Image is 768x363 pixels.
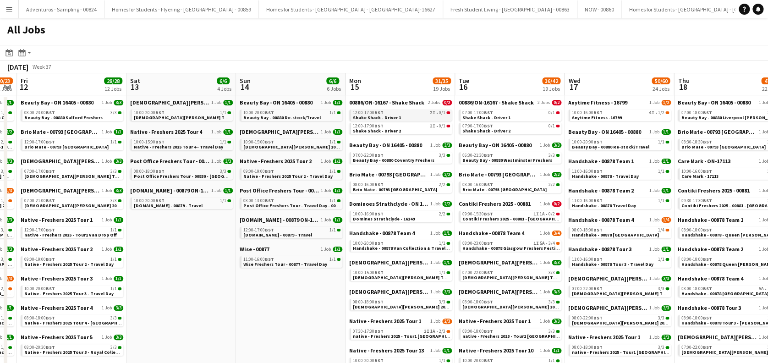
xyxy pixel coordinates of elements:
span: 1/1 [220,198,226,203]
div: • [353,124,450,128]
span: 3/3 [552,143,561,148]
span: 1/1 [220,140,226,144]
span: 0/1 [439,124,445,128]
a: 10:00-16:00BST4I•1/2Anytime Fitness -16799 [572,110,669,120]
a: 07:00-17:00BST0/1Shake Shack - Driver 1 [462,110,560,120]
span: BST [374,211,384,217]
span: 0/1 [549,110,555,115]
a: 07:00-17:00BST3/3[DEMOGRAPHIC_DATA][PERSON_NAME] Tour 1 - 00848 - [GEOGRAPHIC_DATA] [24,168,121,179]
span: Lady Garden 2025 Tour 1 - 00848 [21,158,100,165]
span: 3/3 [114,188,123,193]
span: Anytime Fitness -16799 [572,115,622,121]
span: 1 Job [102,159,112,164]
a: Brio Mate - 00793 [GEOGRAPHIC_DATA]1 Job2/2 [459,171,561,178]
span: BST [265,168,274,174]
a: Dominoes Strathclyde - ON 162491 Job2/2 [349,200,452,207]
span: 1 Job [649,129,659,135]
span: 2/2 [4,129,14,135]
a: 08:00-16:00BST2/2Brio Mate - 00793 [GEOGRAPHIC_DATA] [353,181,450,192]
div: [DEMOGRAPHIC_DATA][PERSON_NAME] 2025 Tour 1 - 008481 Job3/307:00-17:00BST3/3[DEMOGRAPHIC_DATA][PE... [21,158,123,187]
span: Care Mark - ON-17113 [678,158,730,165]
span: 0/2 [552,100,561,105]
span: 2 Jobs [538,100,550,105]
span: 1 Job [321,129,331,135]
button: Homes for Students - Flyering - [GEOGRAPHIC_DATA] - 00859 [104,0,259,18]
span: Lady Garden 2025 Tour 2 - 00848 [21,187,100,194]
span: 1 Job [102,188,112,193]
div: 00886/ON-16167 - Shake Shack2 Jobs0/207:00-17:00BST0/1Shake Shack - Driver 107:00-17:00BST0/1Shak... [459,99,561,142]
div: Contiki Freshers 2025 - 008811 Job0/209:00-15:30BST1I1A•0/2Contiki Freshers 2025 - 00881 - [GEOGR... [459,200,561,230]
span: BST [703,139,712,145]
a: 10:00-16:00BST2/2Domines Strathclyde - 16249 [353,211,450,221]
span: Native - Freshers 2025 Tour 4 - Travel Day [134,144,223,150]
button: NOW - 00860 [577,0,622,18]
span: Lady Garden 2025 Tour 2 - 00848 - Travel Day [243,144,397,150]
span: 1 Job [211,100,221,105]
span: 1 Job [649,188,659,193]
span: 1/1 [333,188,342,193]
div: Post Office Freshers Tour - 008501 Job1/108:00-13:00BST1/1Post Office Freshers Tour - Travel Day ... [240,187,342,216]
a: Handshake - 00878 Team 21 Job1/1 [568,187,671,194]
span: 1/2 [658,110,664,115]
span: Post Office Freshers Tour - Travel Day - 00850 [243,203,342,209]
span: BST [703,110,712,115]
a: 10:00-15:00BST1/1[DEMOGRAPHIC_DATA][PERSON_NAME] 2025 Tour 2 - 00848 - Travel Day [243,139,340,149]
span: 1/1 [329,110,336,115]
a: Brio Mate - 00793 [GEOGRAPHIC_DATA]1 Job1/1 [21,128,123,135]
span: 1/1 [223,100,233,105]
div: Beauty Bay - ON 16405 - 008801 Job3/306:30-21:30BST3/3Beauty Bay - 00880 Westminster Freshers [459,142,561,171]
span: 1 Job [321,100,331,105]
span: 07:00-21:00 [24,198,55,203]
span: 10:00-16:00 [572,110,603,115]
div: Dominoes Strathclyde - ON 162491 Job2/210:00-16:00BST2/2Domines Strathclyde - 16249 [349,200,452,230]
a: Anytime Fitness - 167991 Job1/2 [568,99,671,106]
div: • [462,212,560,216]
span: 08:00-23:00 [24,110,55,115]
span: 3/3 [114,159,123,164]
span: BST [265,139,274,145]
span: Shake Shack - Driver 1 [462,115,510,121]
span: Beauty Bay - 00880 Re-stock/Travel [572,144,649,150]
span: Handshake - 00878 - Travel Day [572,173,639,179]
a: 10:00-15:00BST1/1Native - Freshers 2025 Tour 4 - Travel Day [134,139,231,149]
span: 10:00-15:00 [134,140,165,144]
a: 10:00-20:00BST1/1[DEMOGRAPHIC_DATA][PERSON_NAME] Tour 1 - 00848 - Travel Day [134,110,231,120]
span: Trip.com - 00879 ON-16211 [130,187,209,194]
div: Handshake - 00878 Team 11 Job1/111:00-16:00BST1/1Handshake - 00878 - Travel Day [568,158,671,187]
span: Beauty Bay - 00880 Westminster Freshers [462,157,552,163]
span: 08:00-16:00 [353,182,384,187]
div: 00886/ON-16167 - Shake Shack2 Jobs0/212:00-17:00BST2I•0/1Shake Shack - Driver 112:00-17:00BST2I•0... [349,99,452,142]
span: BST [593,168,603,174]
span: Beauty Bay - ON 16405 - 00880 [459,142,532,148]
a: 08:00-16:00BST2/2Brio Mate - 00793 [GEOGRAPHIC_DATA] [462,181,560,192]
span: 1/1 [1,110,7,115]
span: 1 Job [430,172,440,177]
span: Brio Mate - 00793 Birmingham [681,144,766,150]
span: 07:00-18:00 [681,110,712,115]
span: Brio Mate - 00793 Birmingham [678,128,757,135]
div: Beauty Bay - ON 16405 - 008801 Job1/110:00-20:00BST1/1Beauty Bay - 00880 Re-stock/Travel [568,128,671,158]
span: 11:00-16:00 [572,169,603,174]
span: 3/3 [110,169,117,174]
span: Post Office Freshers Tour - 00850 [130,158,209,165]
a: Brio Mate - 00793 [GEOGRAPHIC_DATA]1 Job2/2 [349,171,452,178]
span: Post Office Freshers Tour - 00850 [240,187,319,194]
span: 08:30-18:30 [681,140,712,144]
span: 1/1 [223,129,233,135]
span: 1/1 [329,198,336,203]
span: BST [265,198,274,203]
span: 2/2 [442,172,452,177]
span: 1 Job [540,143,550,148]
a: 08:00-13:00BST1/1Post Office Freshers Tour - Travel Day - 00850 [243,198,340,208]
span: BST [703,198,712,203]
span: Beauty Bay - ON 16405 - 00880 [240,99,313,106]
a: Beauty Bay - ON 16405 - 008801 Job3/3 [21,99,123,106]
span: 1/1 [661,129,671,135]
span: Post Office Freshers Tour - 00850 - Manchester Central [134,173,256,179]
span: 1 Job [430,201,440,207]
span: 08:00-13:00 [243,198,274,203]
div: Native - Freshers 2025 Tour 41 Job1/110:00-15:00BST1/1Native - Freshers 2025 Tour 4 - Travel Day [130,128,233,158]
span: Brio Mate - 00793 Birmingham [459,171,538,178]
span: 1 Job [649,159,659,164]
span: BST [374,181,384,187]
